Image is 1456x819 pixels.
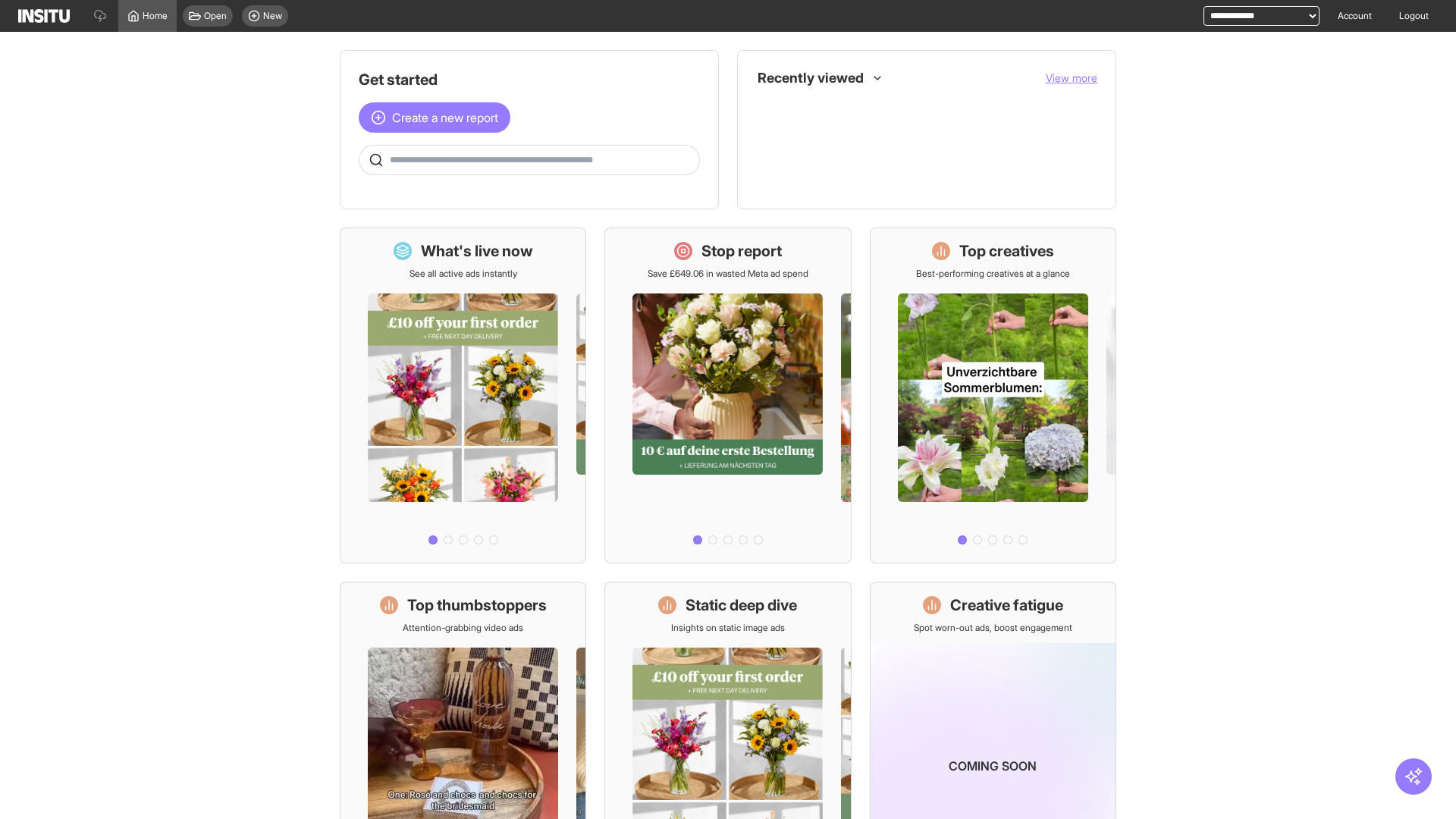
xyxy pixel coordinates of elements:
p: Insights on static image ads [671,622,785,634]
a: Top creativesBest-performing creatives at a glance [870,227,1116,563]
p: Attention-grabbing video ads [403,622,523,634]
button: View more [1046,71,1097,86]
span: Static Deep Dive [789,136,857,148]
p: Best-performing creatives at a glance [916,268,1070,280]
span: Static Deep Dive [789,136,1085,148]
p: See all active ads instantly [409,268,517,280]
h1: Top creatives [959,240,1054,262]
div: Insights [762,99,780,118]
span: Top thumbstoppers [789,102,870,115]
h1: What's live now [421,240,533,262]
span: New [263,10,282,22]
h1: Static deep dive [686,595,797,616]
div: Insights [762,166,780,184]
span: Creative Fatigue [Beta] [789,169,1085,181]
span: View more [1046,71,1097,84]
h1: Get started [359,69,700,90]
h1: Top thumbstoppers [407,595,547,616]
h1: Stop report [701,240,782,262]
span: Create a new report [392,108,498,127]
a: What's live nowSee all active ads instantly [340,227,586,563]
p: Save £649.06 in wasted Meta ad spend [648,268,808,280]
img: Logo [18,9,70,23]
a: Stop reportSave £649.06 in wasted Meta ad spend [604,227,851,563]
span: Creative Fatigue [Beta] [789,169,885,181]
span: Open [204,10,227,22]
button: Create a new report [359,102,510,133]
span: Home [143,10,168,22]
div: Insights [762,133,780,151]
span: Top thumbstoppers [789,102,1085,115]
